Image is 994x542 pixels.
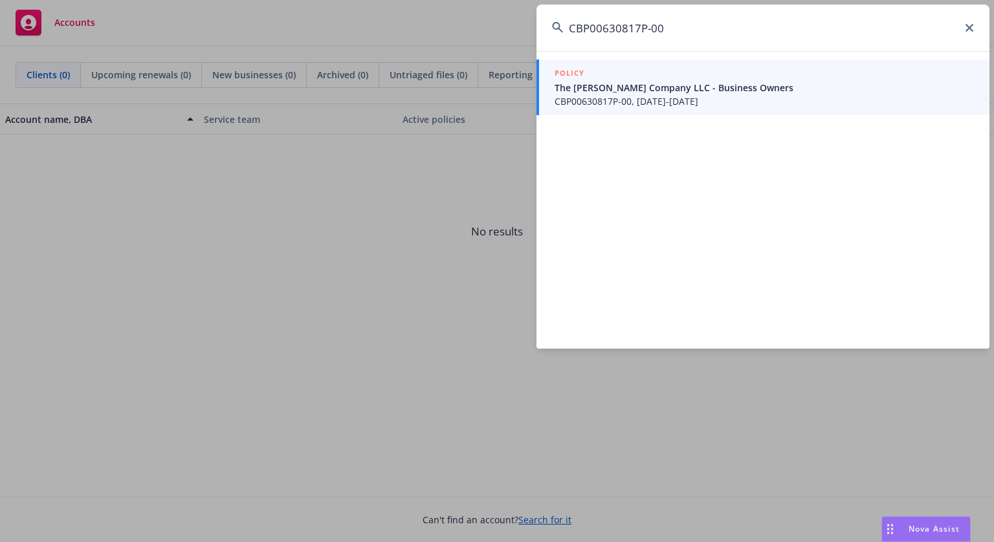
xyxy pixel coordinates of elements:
[555,94,974,108] span: CBP00630817P-00, [DATE]-[DATE]
[555,81,974,94] span: The [PERSON_NAME] Company LLC - Business Owners
[909,523,960,534] span: Nova Assist
[536,5,989,51] input: Search...
[555,67,584,80] h5: POLICY
[536,60,989,115] a: POLICYThe [PERSON_NAME] Company LLC - Business OwnersCBP00630817P-00, [DATE]-[DATE]
[882,517,898,541] div: Drag to move
[881,516,971,542] button: Nova Assist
